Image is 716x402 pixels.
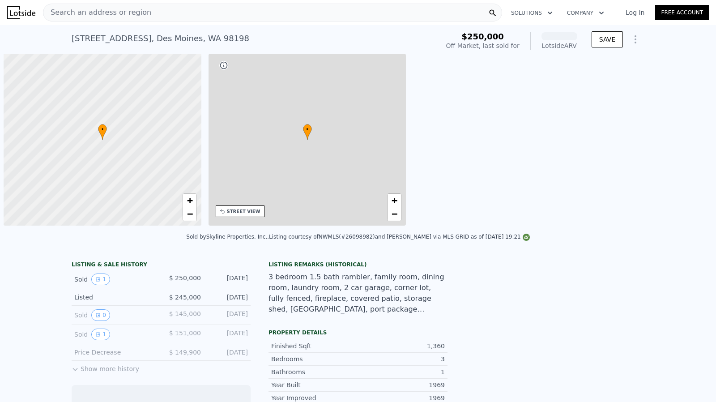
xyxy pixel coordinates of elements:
[169,349,201,356] span: $ 149,900
[615,8,655,17] a: Log In
[269,234,530,240] div: Listing courtesy of NWMLS (#26098982) and [PERSON_NAME] via MLS GRID as of [DATE] 19:21
[208,274,248,285] div: [DATE]
[72,361,139,373] button: Show more history
[504,5,560,21] button: Solutions
[388,194,401,207] a: Zoom in
[74,309,154,321] div: Sold
[446,41,520,50] div: Off Market, last sold for
[169,294,201,301] span: $ 245,000
[626,30,644,48] button: Show Options
[183,194,196,207] a: Zoom in
[592,31,623,47] button: SAVE
[74,348,154,357] div: Price Decrease
[186,234,269,240] div: Sold by Skyline Properties, Inc. .
[303,125,312,133] span: •
[208,309,248,321] div: [DATE]
[392,208,397,219] span: −
[187,195,192,206] span: +
[98,125,107,133] span: •
[74,293,154,302] div: Listed
[91,329,110,340] button: View historical data
[74,274,154,285] div: Sold
[358,368,445,376] div: 1
[461,32,504,41] span: $250,000
[268,329,447,336] div: Property details
[208,293,248,302] div: [DATE]
[358,355,445,364] div: 3
[74,329,154,340] div: Sold
[271,368,358,376] div: Bathrooms
[268,272,447,315] div: 3 bedroom 1.5 bath rambler, family room, dining room, laundry room, 2 car garage, corner lot, ful...
[358,342,445,351] div: 1,360
[91,309,110,321] button: View historical data
[388,207,401,221] a: Zoom out
[72,32,249,45] div: [STREET_ADDRESS] , Des Moines , WA 98198
[187,208,192,219] span: −
[183,207,196,221] a: Zoom out
[358,381,445,389] div: 1969
[303,124,312,140] div: •
[271,355,358,364] div: Bedrooms
[271,381,358,389] div: Year Built
[392,195,397,206] span: +
[227,208,260,215] div: STREET VIEW
[91,274,110,285] button: View historical data
[169,310,201,317] span: $ 145,000
[43,7,151,18] span: Search an address or region
[208,348,248,357] div: [DATE]
[98,124,107,140] div: •
[655,5,709,20] a: Free Account
[268,261,447,268] div: Listing Remarks (Historical)
[169,274,201,282] span: $ 250,000
[208,329,248,340] div: [DATE]
[7,6,35,19] img: Lotside
[271,342,358,351] div: Finished Sqft
[169,329,201,337] span: $ 151,000
[72,261,251,270] div: LISTING & SALE HISTORY
[560,5,611,21] button: Company
[541,41,577,50] div: Lotside ARV
[523,234,530,241] img: NWMLS Logo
